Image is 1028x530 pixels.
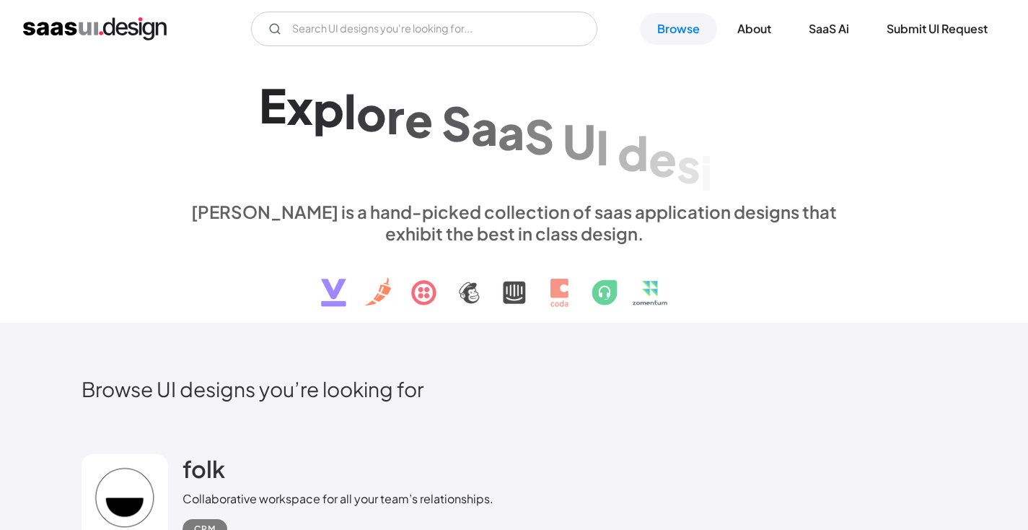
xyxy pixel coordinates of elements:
div: U [563,114,596,170]
div: e [649,131,677,187]
div: d [618,125,649,181]
a: home [23,17,167,40]
div: p [313,81,344,136]
div: S [441,95,471,151]
div: s [677,138,700,194]
div: a [498,104,524,160]
a: folk [183,454,225,490]
div: i [700,144,713,200]
div: I [596,119,609,175]
h1: Explore SaaS UI design patterns & interactions. [183,75,846,186]
a: Browse [640,13,717,45]
a: Submit UI Request [869,13,1005,45]
div: E [259,77,286,133]
div: l [344,83,356,139]
a: SaaS Ai [791,13,866,45]
div: x [286,79,313,135]
h2: Browse UI designs you’re looking for [82,376,947,401]
form: Email Form [251,12,597,46]
div: S [524,108,554,164]
input: Search UI designs you're looking for... [251,12,597,46]
div: Collaborative workspace for all your team’s relationships. [183,490,493,508]
div: r [387,89,405,144]
div: e [405,92,433,147]
h2: folk [183,454,225,483]
img: text, icon, saas logo [296,244,733,319]
div: [PERSON_NAME] is a hand-picked collection of saas application designs that exhibit the best in cl... [183,201,846,244]
div: a [471,100,498,155]
div: o [356,86,387,142]
a: About [720,13,788,45]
